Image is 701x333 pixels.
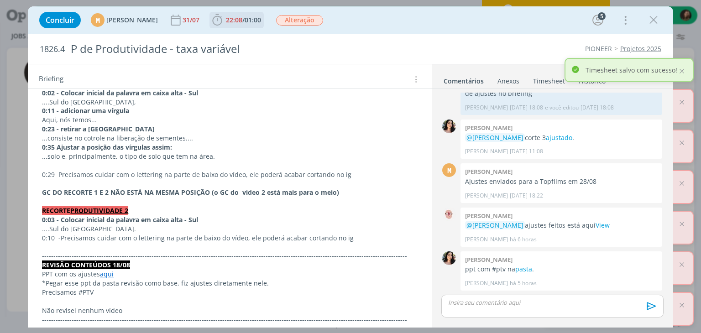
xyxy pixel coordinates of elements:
span: [DATE] 11:08 [510,147,543,156]
span: 0:10 - [42,234,61,242]
p: Aqui, nós temos... [42,115,418,125]
span: [DATE] 18:22 [510,192,543,200]
p: ...consiste no cotrole na liberação de sementes.... [42,134,418,143]
p: [PERSON_NAME] [465,104,508,112]
a: ajustado [546,133,572,142]
button: Alteração [276,15,324,26]
span: há 6 horas [510,235,537,244]
a: Comentários [443,73,484,86]
p: ...solo e, principalmente, o tipo de solo que tem na área. [42,152,418,161]
span: Concluir [46,16,74,24]
strong: RECORTE [42,206,70,215]
p: Não revisei nenhum vídeo [42,306,418,315]
span: e você editou [545,104,579,112]
p: [PERSON_NAME] [465,235,508,244]
a: PRODUTIVIDADE 2 [70,206,128,215]
img: A [442,208,456,221]
a: Timesheet [533,73,565,86]
p: Precisamos #PTV [42,288,418,297]
div: M [442,163,456,177]
button: 5 [591,13,605,27]
a: aqui [100,270,114,278]
span: Briefing [39,73,63,85]
span: @[PERSON_NAME] [466,221,523,229]
div: 31/07 [183,17,201,23]
p: Precisamos cuidar com o lettering na parte de baixo do vídeo, ele poderá acabar cortando no ig [42,234,418,243]
p: Timesheet salvo com sucesso! [586,65,677,75]
p: PPT com os ajustes [42,270,418,279]
p: [PERSON_NAME] [465,147,508,156]
p: [PERSON_NAME] [465,192,508,200]
span: @[PERSON_NAME] [466,133,523,142]
p: corte 3 . [465,133,658,142]
button: Concluir [39,12,81,28]
strong: REVISÃO CONTEÚDOS 18/08 [42,260,130,269]
span: [PERSON_NAME] [106,17,158,23]
div: 5 [598,12,606,20]
strong: 0:11 - adicionar uma vírgula [42,106,129,115]
p: ....Sul do [GEOGRAPHIC_DATA]. [42,224,418,234]
img: T [442,251,456,265]
span: / [242,16,245,24]
div: M [91,13,105,27]
p: ....Sul do [GEOGRAPHIC_DATA], [42,98,418,107]
a: Projetos 2025 [620,44,661,53]
p: 0:29 Precisamos cuidar com o lettering na parte de baixo do vídeo, ele poderá acabar cortando no ig [42,170,418,179]
a: PIONEER [585,44,612,53]
span: [DATE] 18:08 [510,104,543,112]
span: há 5 horas [510,279,537,287]
p: *Pegar esse ppt da pasta revisão como base, fiz ajustes diretamente nele. [42,279,418,288]
div: P de Produtividade - taxa variável [67,38,398,60]
p: -------------------------------------------------------------------------------------------------... [42,315,418,324]
span: 01:00 [245,16,261,24]
img: T [442,120,456,133]
a: View [596,221,610,229]
b: [PERSON_NAME] [465,167,513,176]
strong: 0:03 - Colocar inicial da palavra em caixa alta - Sul [42,215,198,224]
div: dialog [28,6,673,328]
button: M[PERSON_NAME] [91,13,158,27]
b: [PERSON_NAME] [465,255,513,264]
p: ppt com #ptv na . [465,265,658,274]
span: 1826.4 [40,44,65,54]
button: 22:08/01:00 [210,13,263,27]
strong: GC DO RECORTE 1 E 2 NÃO ESTÁ NA MESMA POSIÇÃO (o GC do vídeo 2 está mais para o meio) [42,188,339,197]
p: ajustes feitos está aqui [465,221,658,230]
a: pasta [515,265,532,273]
strong: 0:02 - Colocar inicial da palavra em caixa alta - Sul [42,88,198,97]
span: [DATE] 18:08 [581,104,614,112]
p: -------------------------------------------------------------------------------------------------... [42,251,418,260]
strong: 0:23 - retirar a [GEOGRAPHIC_DATA] [42,125,155,133]
strong: 0:35 Ajustar a posição das vírgulas assim: [42,143,172,151]
b: [PERSON_NAME] [465,124,513,132]
span: 22:08 [226,16,242,24]
p: Ajustes enviados para a Topfilms em 28/08 [465,177,658,186]
p: [PERSON_NAME] [465,279,508,287]
b: [PERSON_NAME] [465,212,513,220]
div: Anexos [497,77,519,86]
